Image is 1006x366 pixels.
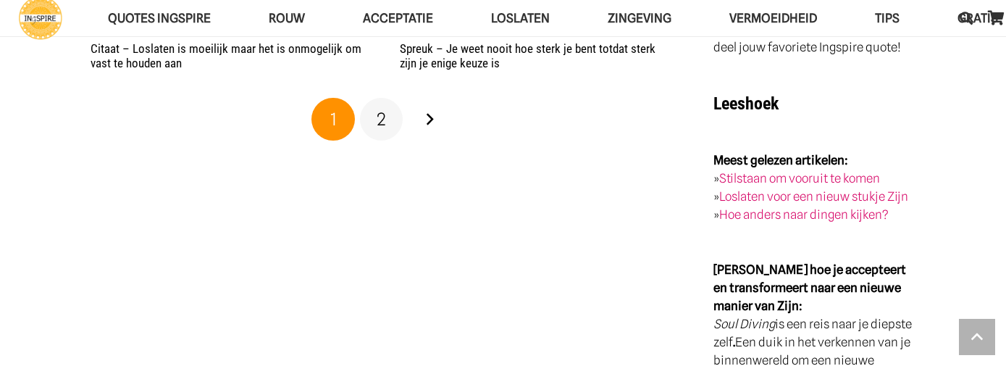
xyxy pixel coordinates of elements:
[377,109,386,130] span: 2
[713,317,775,331] em: Soul Diving
[729,11,817,25] span: VERMOEIDHEID
[719,171,880,186] a: Stilstaan om vooruit te komen
[713,262,906,313] strong: [PERSON_NAME] hoe je accepteert en transformeert naar een nieuwe manier van Zijn:
[719,207,889,222] a: Hoe anders naar dingen kijken?
[719,189,908,204] a: Loslaten voor een nieuw stukje Zijn
[330,109,337,130] span: 1
[108,11,211,25] span: QUOTES INGSPIRE
[713,151,915,224] p: » » »
[360,98,403,141] a: Pagina 2
[363,11,433,25] span: Acceptatie
[311,98,355,141] span: Pagina 1
[91,41,361,70] a: Citaat – Loslaten is moeilijk maar het is onmogelijk om vast te houden aan
[713,93,779,114] strong: Leeshoek
[733,335,735,349] strong: .
[713,153,848,167] strong: Meest gelezen artikelen:
[875,11,900,25] span: TIPS
[491,11,550,25] span: Loslaten
[269,11,305,25] span: ROUW
[608,11,671,25] span: Zingeving
[400,41,655,70] a: Spreuk – Je weet nooit hoe sterk je bent totdat sterk zijn je enige keuze is
[959,319,995,355] a: Terug naar top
